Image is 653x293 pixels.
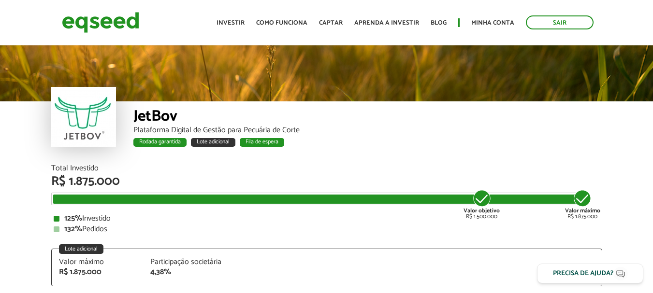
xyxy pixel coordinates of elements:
[464,189,500,220] div: R$ 1.500.000
[133,138,187,147] div: Rodada garantida
[54,215,600,223] div: Investido
[51,165,602,172] div: Total Investido
[64,223,82,236] strong: 132%
[64,212,82,225] strong: 125%
[150,258,228,266] div: Participação societária
[150,268,228,276] div: 4,38%
[431,20,447,26] a: Blog
[133,126,602,134] div: Plataforma Digital de Gestão para Pecuária de Corte
[565,206,600,215] strong: Valor máximo
[59,244,103,254] div: Lote adicional
[319,20,343,26] a: Captar
[191,138,235,147] div: Lote adicional
[354,20,419,26] a: Aprenda a investir
[51,175,602,188] div: R$ 1.875.000
[133,109,602,126] div: JetBov
[464,206,500,215] strong: Valor objetivo
[471,20,514,26] a: Minha conta
[240,138,284,147] div: Fila de espera
[59,258,136,266] div: Valor máximo
[526,15,594,29] a: Sair
[256,20,307,26] a: Como funciona
[59,268,136,276] div: R$ 1.875.000
[62,10,139,35] img: EqSeed
[54,225,600,233] div: Pedidos
[565,189,600,220] div: R$ 1.875.000
[217,20,245,26] a: Investir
